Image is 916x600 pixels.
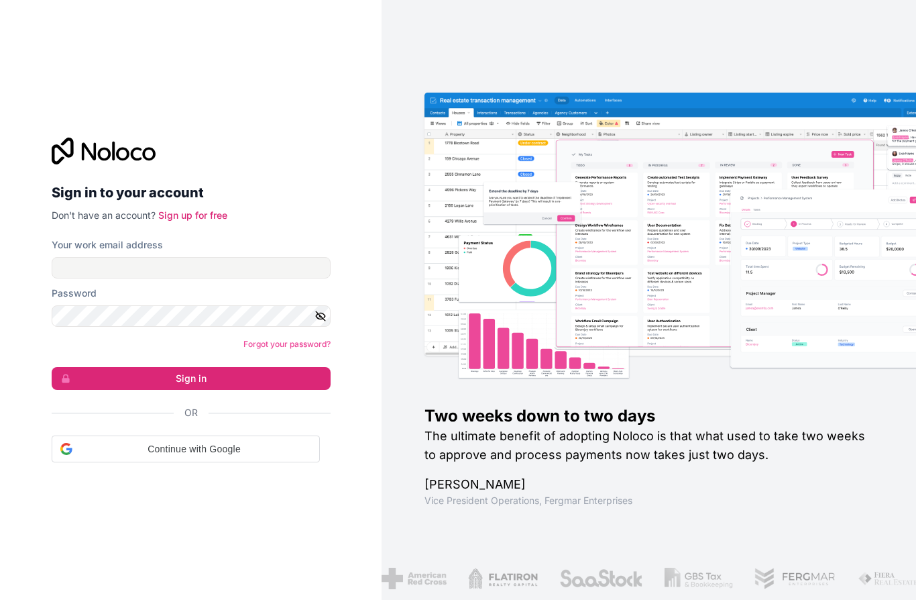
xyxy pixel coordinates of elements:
[52,436,320,462] div: Continue with Google
[184,406,198,419] span: Or
[424,427,873,464] h2: The ultimate benefit of adopting Noloco is that what used to take two weeks to approve and proces...
[243,339,331,349] a: Forgot your password?
[52,257,331,279] input: Email address
[468,568,538,589] img: /assets/flatiron-C8eUkumj.png
[52,238,163,252] label: Your work email address
[52,367,331,390] button: Sign in
[382,568,447,589] img: /assets/american-red-cross-BAupjrZR.png
[754,568,836,589] img: /assets/fergmar-CudnrXN5.png
[52,209,156,221] span: Don't have an account?
[158,209,227,221] a: Sign up for free
[424,494,873,507] h1: Vice President Operations , Fergmar Enterprises
[52,287,97,300] label: Password
[78,442,311,456] span: Continue with Google
[665,568,732,589] img: /assets/gbstax-C-GtDUiK.png
[52,305,331,327] input: Password
[559,568,644,589] img: /assets/saastock-C6Zbiodz.png
[424,405,873,427] h1: Two weeks down to two days
[424,475,873,494] h1: [PERSON_NAME]
[52,181,331,205] h2: Sign in to your account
